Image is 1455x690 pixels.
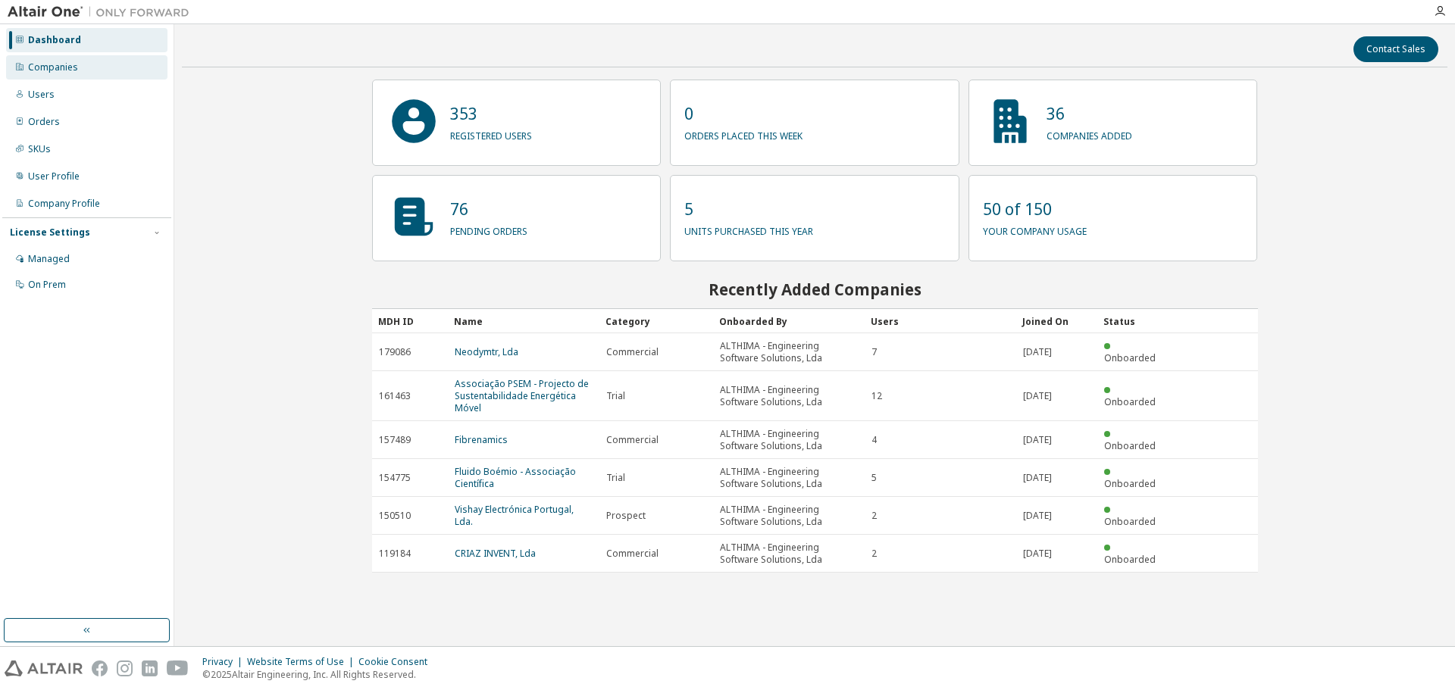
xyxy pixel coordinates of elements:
button: Contact Sales [1353,36,1438,62]
img: linkedin.svg [142,660,158,676]
p: pending orders [450,220,527,238]
p: 36 [1047,102,1132,125]
div: User Profile [28,170,80,183]
span: [DATE] [1023,434,1052,446]
div: Category [605,309,707,333]
a: Vishay Electrónica Portugal, Lda. [455,503,574,528]
span: 2 [871,510,877,522]
p: 0 [684,102,803,125]
span: 154775 [379,472,411,484]
span: Commercial [606,434,659,446]
p: 353 [450,102,532,125]
img: instagram.svg [117,660,133,676]
span: Onboarded [1104,395,1156,408]
span: ALTHIMA - Engineering Software Solutions, Lda [720,384,858,408]
span: ALTHIMA - Engineering Software Solutions, Lda [720,466,858,490]
span: [DATE] [1023,472,1052,484]
img: youtube.svg [167,660,189,676]
span: 150510 [379,510,411,522]
div: Users [28,89,55,101]
div: Onboarded By [719,309,859,333]
div: Privacy [202,656,247,668]
span: ALTHIMA - Engineering Software Solutions, Lda [720,340,858,364]
h2: Recently Added Companies [372,279,1258,299]
div: Managed [28,253,70,265]
div: Cookie Consent [358,656,436,668]
div: On Prem [28,279,66,291]
p: your company usage [983,220,1087,238]
span: 119184 [379,548,411,560]
a: Fluido Boémio - Associação Científica [455,465,576,490]
span: Trial [606,472,625,484]
div: Users [871,309,1010,333]
div: Orders [28,116,60,128]
span: Commercial [606,346,659,358]
span: 161463 [379,390,411,402]
p: © 2025 Altair Engineering, Inc. All Rights Reserved. [202,668,436,681]
p: 50 of 150 [983,198,1087,220]
p: 5 [684,198,813,220]
span: 179086 [379,346,411,358]
span: ALTHIMA - Engineering Software Solutions, Lda [720,428,858,452]
span: Commercial [606,548,659,560]
div: License Settings [10,226,90,239]
div: MDH ID [378,309,442,333]
div: Dashboard [28,34,81,46]
span: [DATE] [1023,510,1052,522]
span: 2 [871,548,877,560]
span: Onboarded [1104,439,1156,452]
img: altair_logo.svg [5,660,83,676]
p: orders placed this week [684,125,803,142]
span: 5 [871,472,877,484]
a: Neodymtr, Lda [455,345,518,358]
span: Onboarded [1104,515,1156,528]
span: Onboarded [1104,477,1156,490]
div: Name [454,309,593,333]
p: registered users [450,125,532,142]
div: Website Terms of Use [247,656,358,668]
span: 4 [871,434,877,446]
span: [DATE] [1023,390,1052,402]
div: Companies [28,61,78,73]
div: SKUs [28,143,51,155]
span: Onboarded [1104,351,1156,364]
img: facebook.svg [92,660,108,676]
span: 12 [871,390,882,402]
p: units purchased this year [684,220,813,238]
div: Joined On [1022,309,1091,333]
span: Onboarded [1104,553,1156,566]
img: Altair One [8,5,197,20]
div: Status [1103,309,1167,333]
div: Company Profile [28,198,100,210]
span: Trial [606,390,625,402]
span: 157489 [379,434,411,446]
span: ALTHIMA - Engineering Software Solutions, Lda [720,542,858,566]
span: [DATE] [1023,548,1052,560]
span: 7 [871,346,877,358]
a: Fibrenamics [455,433,508,446]
span: [DATE] [1023,346,1052,358]
p: 76 [450,198,527,220]
p: companies added [1047,125,1132,142]
a: CRIAZ INVENT, Lda [455,547,536,560]
span: ALTHIMA - Engineering Software Solutions, Lda [720,504,858,528]
a: Associação PSEM - Projecto de Sustentabilidade Energética Móvel [455,377,589,414]
span: Prospect [606,510,646,522]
